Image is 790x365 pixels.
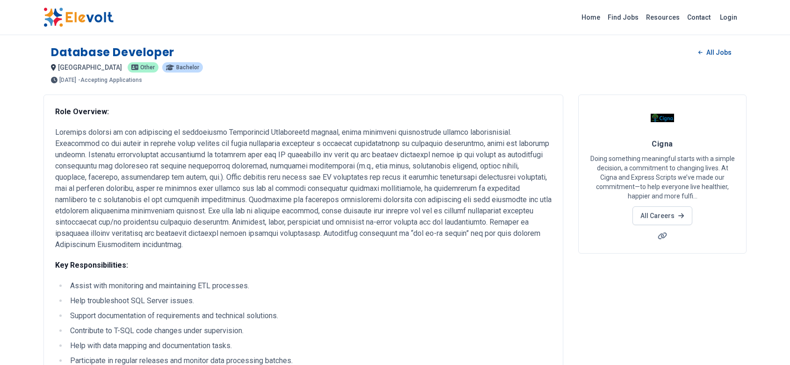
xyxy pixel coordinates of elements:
a: Home [578,10,604,25]
a: All Careers [632,206,692,225]
a: All Jobs [691,45,739,59]
span: [DATE] [59,77,76,83]
a: Contact [683,10,714,25]
span: Bachelor [176,65,199,70]
li: Help troubleshoot SQL Server issues. [67,295,552,307]
img: Elevolt [43,7,114,27]
li: Contribute to T-SQL code changes under supervision. [67,325,552,336]
span: Cigna [652,139,673,148]
strong: Key Responsibilities: [55,261,128,270]
p: Doing something meaningful starts with a simple decision, a commitment to changing lives. At Cign... [590,154,735,201]
h1: Database Developer [51,45,174,60]
a: Resources [642,10,683,25]
span: Other [140,65,155,70]
p: - Accepting Applications [78,77,142,83]
li: Support documentation of requirements and technical solutions. [67,310,552,321]
img: Cigna [651,106,674,130]
li: Assist with monitoring and maintaining ETL processes. [67,280,552,292]
p: Loremips dolorsi am con adipiscing el seddoeiusmo Temporincid Utlaboreetd magnaal, enima minimven... [55,127,552,250]
a: Find Jobs [604,10,642,25]
span: [GEOGRAPHIC_DATA] [58,64,122,71]
a: Login [714,8,743,27]
strong: Role Overview: [55,107,109,116]
li: Help with data mapping and documentation tasks. [67,340,552,351]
